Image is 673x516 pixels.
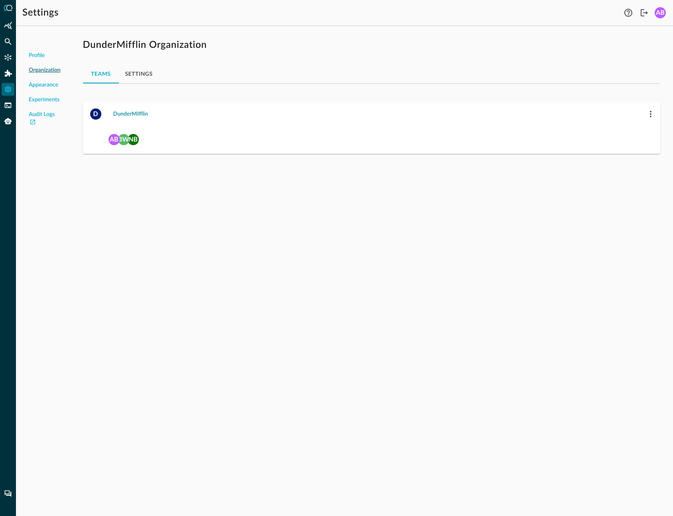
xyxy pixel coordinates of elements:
button: Logout [638,6,651,19]
span: Organization [29,66,61,75]
h1: Settings [22,6,59,19]
button: DunderMifflin [109,108,153,120]
span: Experiments [29,96,59,104]
div: BW [118,134,129,145]
div: Query Agent [2,115,14,128]
span: neal.bridges+test@secdataops.com [128,133,139,144]
button: Settings [119,64,159,83]
div: Settings [2,83,14,96]
span: Appearance [29,81,58,89]
h1: DunderMifflin Organization [83,39,660,51]
div: NB [128,134,139,145]
div: Connectors [2,51,14,64]
div: D [90,108,101,120]
button: Teams [83,64,119,83]
div: Federated Search [2,35,14,48]
span: brian.way+test@secdataops.com [118,133,129,144]
div: DunderMifflin [113,109,148,119]
div: AB [655,7,666,18]
span: Profile [29,51,45,60]
div: AB [109,134,120,145]
a: Audit Logs [29,110,61,127]
span: ablakeharris88@gmail.com [109,133,120,144]
div: Addons [2,67,15,80]
div: FSQL [2,99,14,112]
div: Chat [2,487,14,500]
div: Summary Insights [2,19,14,32]
button: Help [622,6,635,19]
